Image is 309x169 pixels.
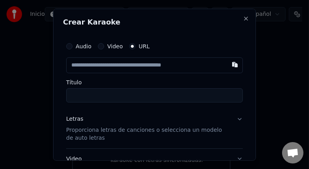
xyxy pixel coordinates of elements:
[66,79,243,85] label: Título
[63,18,246,25] h2: Crear Karaoke
[107,43,123,49] label: Video
[66,108,243,148] button: LetrasProporciona letras de canciones o selecciona un modelo de auto letras
[66,126,230,142] p: Proporciona letras de canciones o selecciona un modelo de auto letras
[66,115,83,123] div: Letras
[76,43,92,49] label: Audio
[139,43,150,49] label: URL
